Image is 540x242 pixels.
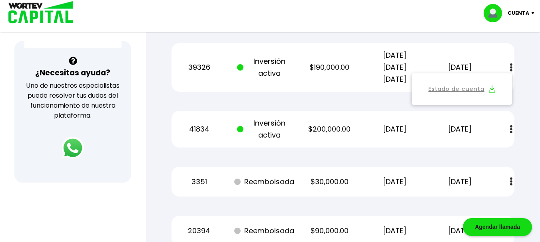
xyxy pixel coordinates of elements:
[367,49,422,85] p: [DATE] [DATE] [DATE]
[237,176,292,188] p: Reembolsada
[432,176,487,188] p: [DATE]
[432,123,487,135] p: [DATE]
[302,123,357,135] p: $200,000.00
[302,61,357,73] p: $190,000.00
[302,176,357,188] p: $30,000.00
[237,117,292,141] p: Inversión activa
[416,78,507,100] button: Estado de cuenta
[529,12,540,14] img: icon-down
[25,81,121,120] p: Uno de nuestros especialistas puede resolver tus dudas del funcionamiento de nuestra plataforma.
[367,123,422,135] p: [DATE]
[172,176,227,188] p: 3351
[463,218,532,236] div: Agendar llamada
[302,225,357,237] p: $90,000.00
[237,225,292,237] p: Reembolsada
[484,4,508,22] img: profile-image
[432,225,487,237] p: [DATE]
[62,137,84,159] img: logos_whatsapp-icon.242b2217.svg
[428,84,484,94] a: Estado de cuenta
[367,176,422,188] p: [DATE]
[35,67,110,79] h3: ¿Necesitas ayuda?
[172,61,227,73] p: 39326
[367,225,422,237] p: [DATE]
[508,7,529,19] p: Cuenta
[237,55,292,79] p: Inversión activa
[172,225,227,237] p: 20394
[432,61,487,73] p: [DATE]
[172,123,227,135] p: 41834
